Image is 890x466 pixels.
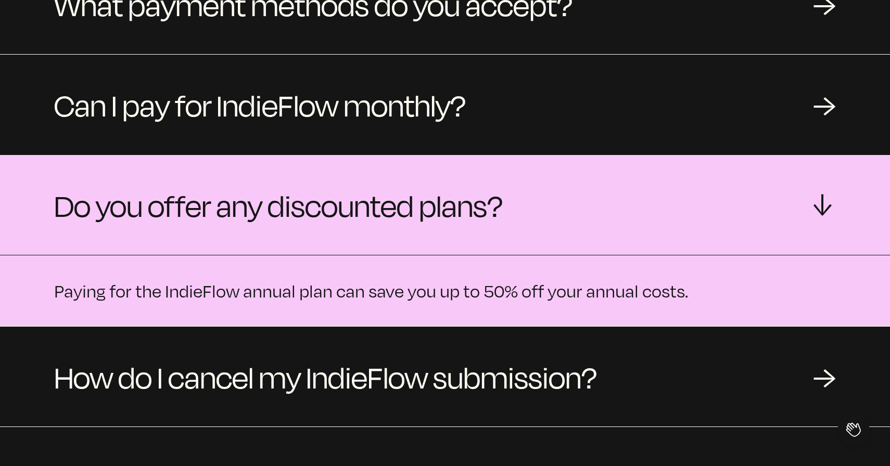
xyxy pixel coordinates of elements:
span: Can I pay for IndieFlow monthly? [54,80,466,130]
iframe: Toggle Customer Support [838,414,869,445]
div: → [809,193,840,216]
div: → [813,89,836,120]
span: Do you offer any discounted plans? [54,180,503,230]
div: → [813,361,836,392]
span: How do I cancel my IndieFlow submission? [54,352,597,402]
p: Paying for the IndieFlow annual plan can save you up to 50% off your annual costs. [54,280,836,301]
